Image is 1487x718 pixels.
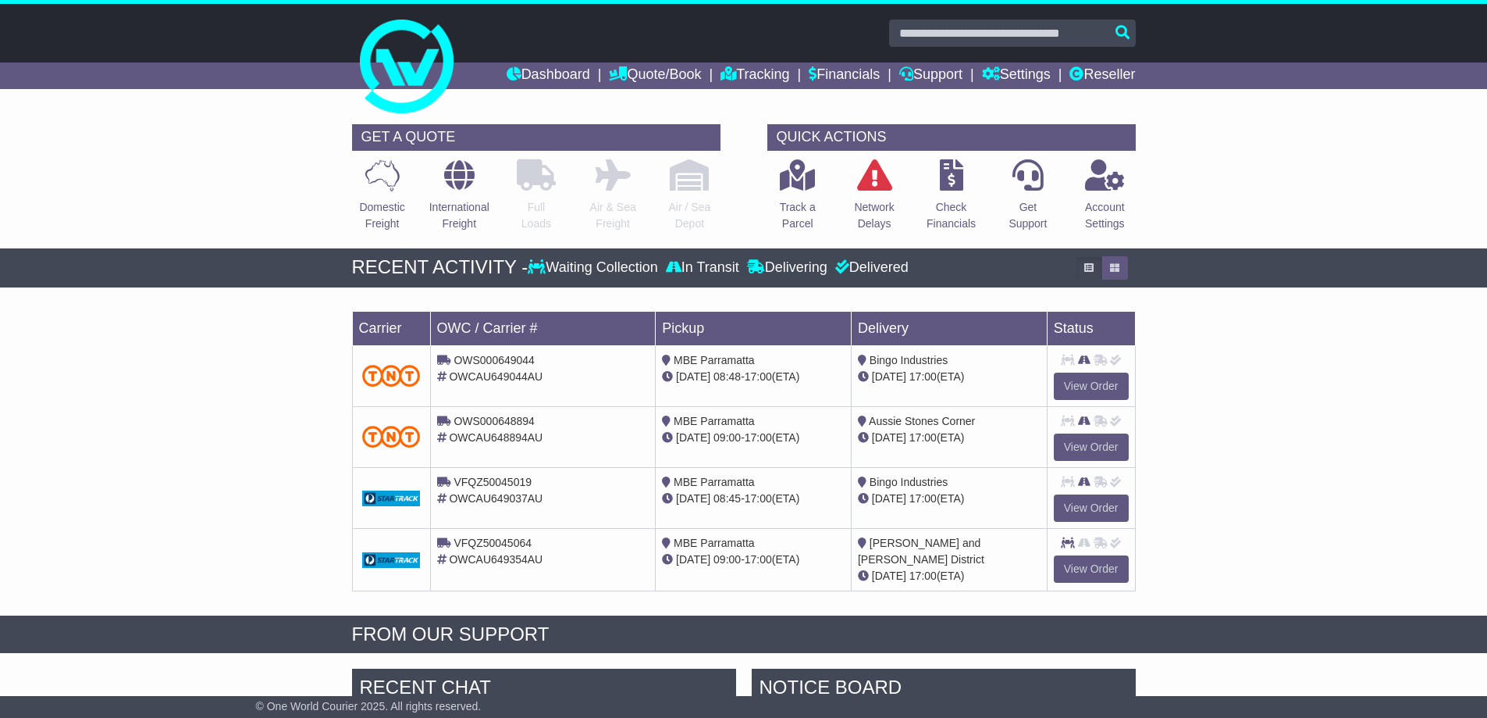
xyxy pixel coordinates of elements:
[454,415,535,427] span: OWS000648894
[809,63,880,89] a: Financials
[1054,434,1129,461] a: View Order
[767,124,1136,151] div: QUICK ACTIONS
[927,199,976,232] p: Check Financials
[926,159,977,241] a: CheckFinancials
[449,431,543,444] span: OWCAU648894AU
[662,259,743,277] div: In Transit
[872,492,906,505] span: [DATE]
[858,369,1041,385] div: (ETA)
[362,426,421,447] img: TNT_Domestic.png
[449,370,543,383] span: OWCAU649044AU
[745,370,772,383] span: 17:00
[870,476,948,488] span: Bingo Industries
[872,431,906,444] span: [DATE]
[676,431,710,444] span: [DATE]
[662,552,845,568] div: - (ETA)
[669,199,711,232] p: Air / Sea Depot
[858,537,984,566] span: [PERSON_NAME] and [PERSON_NAME] District
[745,431,772,444] span: 17:00
[779,159,816,241] a: Track aParcel
[449,553,543,566] span: OWCAU649354AU
[674,354,754,366] span: MBE Parramatta
[1047,311,1135,345] td: Status
[745,553,772,566] span: 17:00
[674,537,754,549] span: MBE Parramatta
[454,354,535,366] span: OWS000649044
[982,63,1051,89] a: Settings
[909,570,937,582] span: 17:00
[674,476,754,488] span: MBE Parramatta
[780,199,816,232] p: Track a Parcel
[1084,159,1126,241] a: AccountSettings
[899,63,962,89] a: Support
[449,492,543,505] span: OWCAU649037AU
[674,415,754,427] span: MBE Parramatta
[858,430,1041,446] div: (ETA)
[352,623,1136,646] div: FROM OUR SUPPORT
[676,492,710,505] span: [DATE]
[752,669,1136,711] div: NOTICE BOARD
[713,492,741,505] span: 08:45
[1054,495,1129,522] a: View Order
[851,311,1047,345] td: Delivery
[745,492,772,505] span: 17:00
[872,370,906,383] span: [DATE]
[662,430,845,446] div: - (ETA)
[713,553,741,566] span: 09:00
[362,552,421,568] img: GetCarrierServiceDarkLogo
[1054,373,1129,400] a: View Order
[1054,555,1129,583] a: View Order
[590,199,636,232] p: Air & Sea Freight
[853,159,895,241] a: NetworkDelays
[454,476,532,488] span: VFQZ50045019
[662,491,845,507] div: - (ETA)
[909,370,937,383] span: 17:00
[858,491,1041,507] div: (ETA)
[872,570,906,582] span: [DATE]
[362,491,421,506] img: GetCarrierServiceDarkLogo
[662,369,845,385] div: - (ETA)
[517,199,556,232] p: Full Loads
[507,63,590,89] a: Dashboard
[1009,199,1047,232] p: Get Support
[609,63,701,89] a: Quote/Book
[1085,199,1125,232] p: Account Settings
[1069,63,1135,89] a: Reseller
[720,63,789,89] a: Tracking
[858,568,1041,584] div: (ETA)
[656,311,852,345] td: Pickup
[713,370,741,383] span: 08:48
[676,370,710,383] span: [DATE]
[429,159,490,241] a: InternationalFreight
[430,311,656,345] td: OWC / Carrier #
[528,259,661,277] div: Waiting Collection
[362,365,421,386] img: TNT_Domestic.png
[352,669,736,711] div: RECENT CHAT
[676,553,710,566] span: [DATE]
[352,311,430,345] td: Carrier
[454,537,532,549] span: VFQZ50045064
[352,124,720,151] div: GET A QUOTE
[1008,159,1048,241] a: GetSupport
[713,431,741,444] span: 09:00
[359,199,404,232] p: Domestic Freight
[854,199,894,232] p: Network Delays
[743,259,831,277] div: Delivering
[358,159,405,241] a: DomesticFreight
[429,199,489,232] p: International Freight
[869,415,975,427] span: Aussie Stones Corner
[831,259,909,277] div: Delivered
[909,431,937,444] span: 17:00
[352,256,528,279] div: RECENT ACTIVITY -
[909,492,937,505] span: 17:00
[870,354,948,366] span: Bingo Industries
[256,700,482,713] span: © One World Courier 2025. All rights reserved.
